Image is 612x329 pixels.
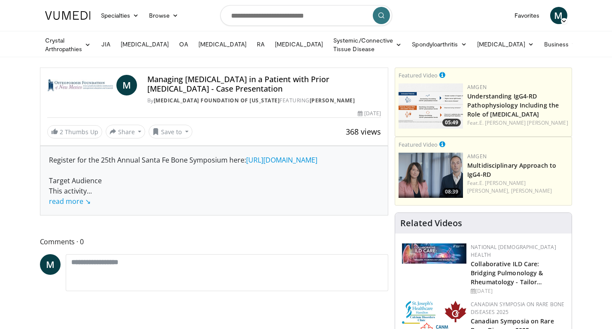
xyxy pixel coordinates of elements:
[399,71,438,79] small: Featured Video
[40,236,389,247] span: Comments 0
[472,36,539,53] a: [MEDICAL_DATA]
[310,97,355,104] a: [PERSON_NAME]
[328,36,407,53] a: Systemic/Connective Tissue Disease
[509,7,545,24] a: Favorites
[49,186,92,206] span: ...
[174,36,193,53] a: OA
[471,260,543,286] a: Collaborative ILD Care: Bridging Pulmonology & Rheumatology - Tailor…
[399,153,463,198] a: 08:39
[358,110,381,117] div: [DATE]
[479,119,568,126] a: E. [PERSON_NAME] [PERSON_NAME]
[147,75,381,93] h4: Managing [MEDICAL_DATA] in a Patient with Prior [MEDICAL_DATA] - Case Presentation
[96,36,116,53] a: JIA
[116,75,137,95] a: M
[539,36,583,53] a: Business
[402,243,466,264] img: 7e341e47-e122-4d5e-9c74-d0a8aaff5d49.jpg.150x105_q85_autocrop_double_scale_upscale_version-0.2.jpg
[147,97,381,105] div: By FEATURING
[49,197,91,206] a: read more ↘
[49,155,380,206] div: Register for the 25th Annual Santa Fe Bone Symposium here: Target Audience This activity
[399,83,463,129] img: 3e5b4ad1-6d9b-4d8f-ba8e-7f7d389ba880.png.150x105_q85_crop-smart_upscale.png
[467,161,556,178] a: Multidisciplinary Approach to IgG4-RD
[467,83,487,91] a: Amgen
[400,218,462,228] h4: Related Videos
[467,119,568,127] div: Feat.
[467,179,568,195] div: Feat.
[550,7,567,24] a: M
[252,36,270,53] a: RA
[220,5,392,26] input: Search topics, interventions
[346,126,381,137] span: 368 views
[47,125,102,138] a: 2 Thumbs Up
[467,92,559,118] a: Understanding IgG4-RD Pathophysiology Including the Role of [MEDICAL_DATA]
[399,141,438,148] small: Featured Video
[246,155,317,165] a: [URL][DOMAIN_NAME]
[471,301,564,316] a: Canadian Symposia on Rare Bone Diseases 2025
[96,7,144,24] a: Specialties
[467,153,487,160] a: Amgen
[106,125,146,138] button: Share
[60,128,63,136] span: 2
[471,287,565,295] div: [DATE]
[442,188,461,196] span: 08:39
[144,7,183,24] a: Browse
[47,75,113,95] img: Osteoporosis Foundation of New Mexico
[407,36,472,53] a: Spondyloarthritis
[45,11,91,20] img: VuMedi Logo
[511,187,552,194] a: [PERSON_NAME]
[40,36,96,53] a: Crystal Arthropathies
[270,36,328,53] a: [MEDICAL_DATA]
[40,254,61,275] a: M
[116,36,174,53] a: [MEDICAL_DATA]
[471,243,556,258] a: National [DEMOGRAPHIC_DATA] Health
[442,119,461,126] span: 05:49
[149,125,192,138] button: Save to
[399,83,463,129] a: 05:49
[193,36,252,53] a: [MEDICAL_DATA]
[399,153,463,198] img: 04ce378e-5681-464e-a54a-15375da35326.png.150x105_q85_crop-smart_upscale.png
[154,97,280,104] a: [MEDICAL_DATA] Foundation of [US_STATE]
[467,179,526,194] a: E. [PERSON_NAME] [PERSON_NAME],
